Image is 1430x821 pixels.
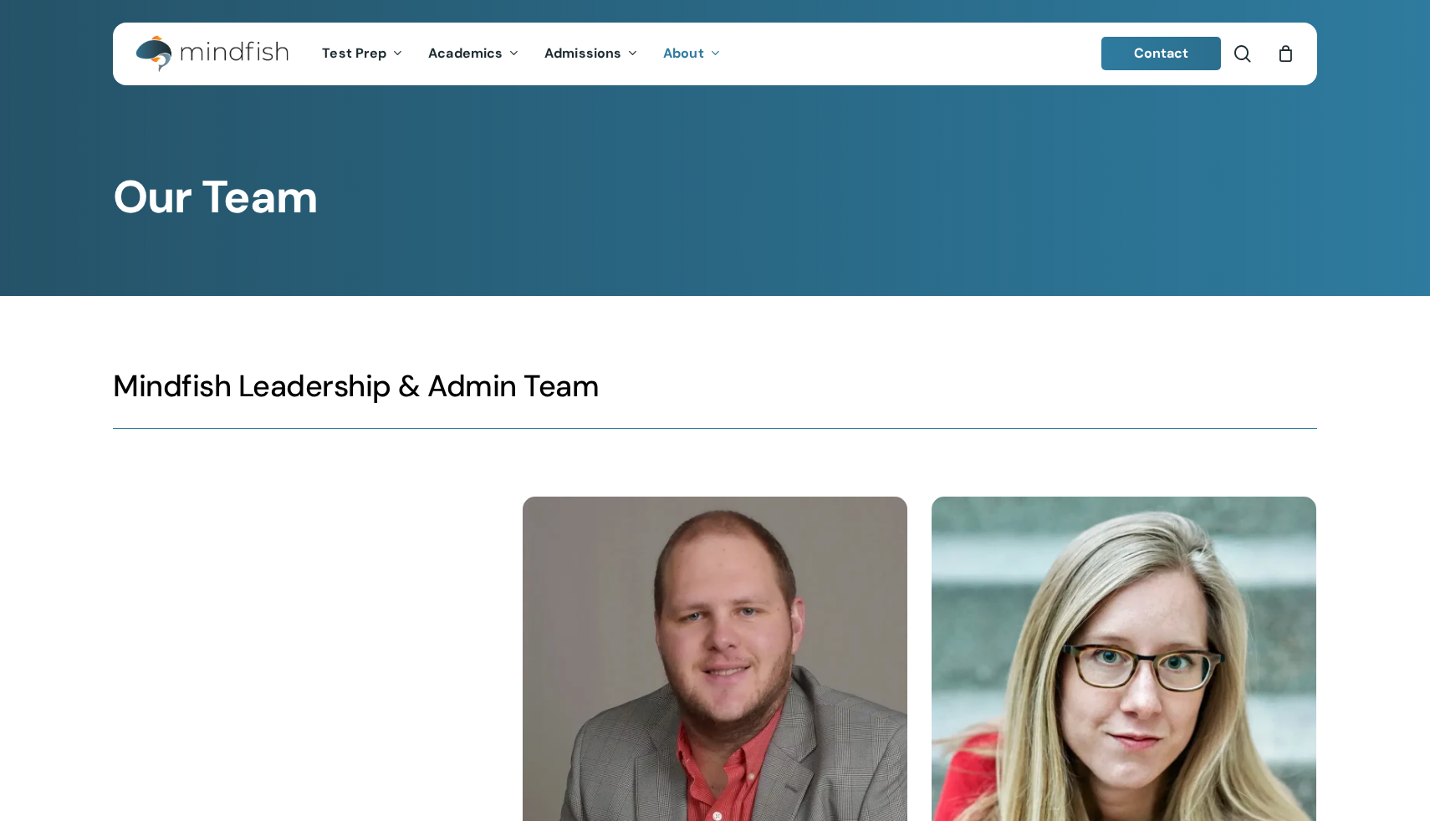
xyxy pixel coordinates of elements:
[322,44,386,62] span: Test Prep
[113,171,1316,224] h1: Our Team
[532,47,651,61] a: Admissions
[113,367,1316,405] h3: Mindfish Leadership & Admin Team
[544,44,621,62] span: Admissions
[1101,37,1222,70] a: Contact
[663,44,704,62] span: About
[651,47,733,61] a: About
[416,47,532,61] a: Academics
[1134,44,1189,62] span: Contact
[309,23,733,85] nav: Main Menu
[428,44,503,62] span: Academics
[309,47,416,61] a: Test Prep
[113,23,1317,85] header: Main Menu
